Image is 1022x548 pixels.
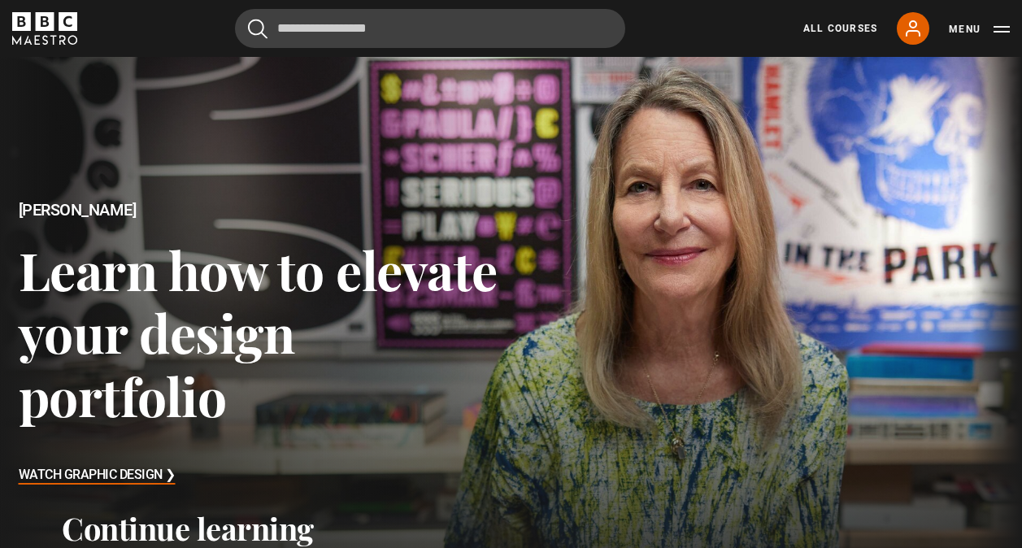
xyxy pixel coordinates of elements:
h3: Learn how to elevate your design portfolio [19,238,511,427]
button: Toggle navigation [949,21,1010,37]
input: Search [235,9,625,48]
h2: [PERSON_NAME] [19,201,511,220]
h2: Continue learning [62,510,960,547]
h3: Watch Graphic Design ❯ [19,463,176,488]
button: Submit the search query [248,19,267,39]
a: All Courses [803,21,877,36]
svg: BBC Maestro [12,12,77,45]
